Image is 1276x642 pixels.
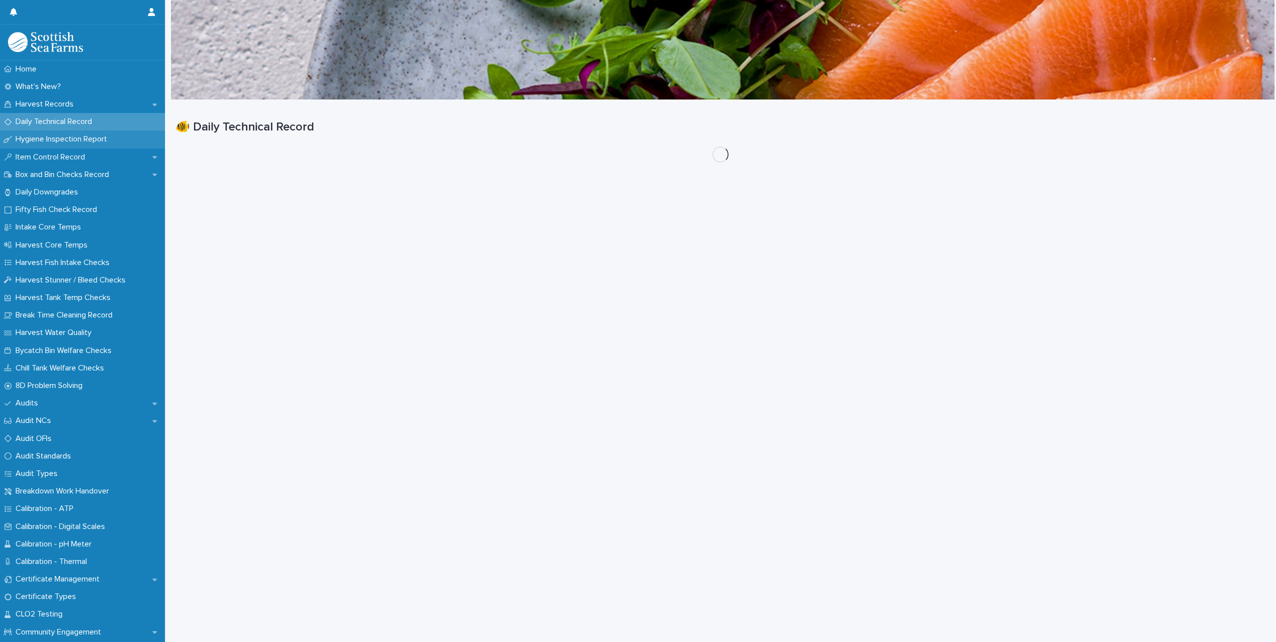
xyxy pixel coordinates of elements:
p: Certificate Types [11,592,84,601]
p: Bycatch Bin Welfare Checks [11,346,119,355]
p: Fifty Fish Check Record [11,205,105,214]
p: What's New? [11,82,69,91]
p: Harvest Records [11,99,81,109]
p: Harvest Water Quality [11,328,99,337]
h1: 🐠 Daily Technical Record [175,120,1266,134]
p: Audits [11,398,46,408]
p: Hygiene Inspection Report [11,134,115,144]
p: Calibration - pH Meter [11,539,99,549]
p: Certificate Management [11,574,107,584]
p: Box and Bin Checks Record [11,170,117,179]
p: Calibration - Thermal [11,557,95,566]
p: Community Engagement [11,627,109,637]
p: Audit NCs [11,416,59,425]
p: 8D Problem Solving [11,381,90,390]
p: Home [11,64,44,74]
p: Harvest Fish Intake Checks [11,258,117,267]
p: Calibration - ATP [11,504,81,513]
p: CLO2 Testing [11,609,70,619]
p: Audit Standards [11,451,79,461]
p: Daily Downgrades [11,187,86,197]
p: Harvest Core Temps [11,240,95,250]
p: Calibration - Digital Scales [11,522,113,531]
p: Harvest Stunner / Bleed Checks [11,275,133,285]
p: Intake Core Temps [11,222,89,232]
p: Audit Types [11,469,65,478]
p: Daily Technical Record [11,117,100,126]
p: Break Time Cleaning Record [11,310,120,320]
p: Item Control Record [11,152,93,162]
p: Breakdown Work Handover [11,486,117,496]
p: Chill Tank Welfare Checks [11,363,112,373]
p: Harvest Tank Temp Checks [11,293,118,302]
p: Audit OFIs [11,434,59,443]
img: mMrefqRFQpe26GRNOUkG [8,32,83,52]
